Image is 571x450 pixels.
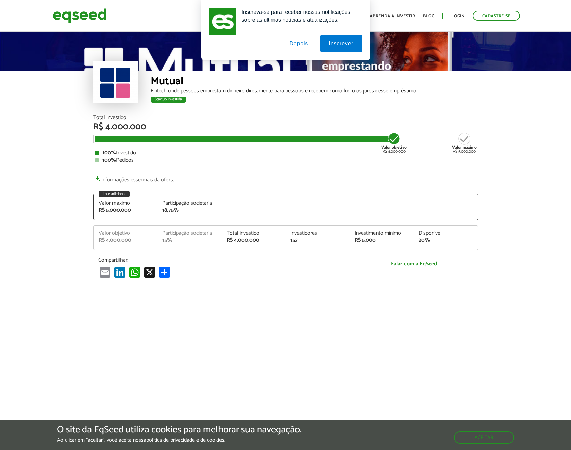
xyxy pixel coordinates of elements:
[281,35,316,52] button: Depois
[99,208,153,213] div: R$ 5.000.000
[227,238,281,243] div: R$ 4.000.000
[452,132,477,154] div: R$ 5.000.000
[355,231,409,236] div: Investimento mínimo
[128,267,141,278] a: WhatsApp
[102,148,116,157] strong: 100%
[151,76,478,88] div: Mutual
[99,201,153,206] div: Valor máximo
[95,150,476,156] div: Investido
[381,144,407,151] strong: Valor objetivo
[93,173,175,183] a: Informações essenciais da oferta
[151,97,186,103] div: Startup investida
[158,267,171,278] a: Share
[57,425,302,435] h5: O site da EqSeed utiliza cookies para melhorar sua navegação.
[290,238,344,243] div: 153
[99,238,153,243] div: R$ 4.000.000
[381,132,407,154] div: R$ 4.000.000
[454,431,514,444] button: Aceitar
[209,8,236,35] img: notification icon
[113,267,127,278] a: LinkedIn
[355,238,409,243] div: R$ 5.000
[143,267,156,278] a: X
[98,257,345,263] p: Compartilhar:
[99,231,153,236] div: Valor objetivo
[151,88,478,94] div: Fintech onde pessoas emprestam dinheiro diretamente para pessoas e recebem como lucro os juros de...
[355,257,473,271] a: Falar com a EqSeed
[99,191,130,197] div: Lote adicional
[162,201,216,206] div: Participação societária
[95,158,476,163] div: Pedidos
[227,231,281,236] div: Total investido
[162,208,216,213] div: 18,75%
[102,156,116,165] strong: 100%
[236,8,362,24] div: Inscreva-se para receber nossas notificações sobre as últimas notícias e atualizações.
[452,144,477,151] strong: Valor máximo
[162,231,216,236] div: Participação societária
[320,35,362,52] button: Inscrever
[146,438,224,443] a: política de privacidade e de cookies
[419,231,473,236] div: Disponível
[290,231,344,236] div: Investidores
[98,267,112,278] a: Email
[57,437,302,443] p: Ao clicar em "aceitar", você aceita nossa .
[93,123,478,131] div: R$ 4.000.000
[162,238,216,243] div: 15%
[419,238,473,243] div: 20%
[93,115,478,121] div: Total Investido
